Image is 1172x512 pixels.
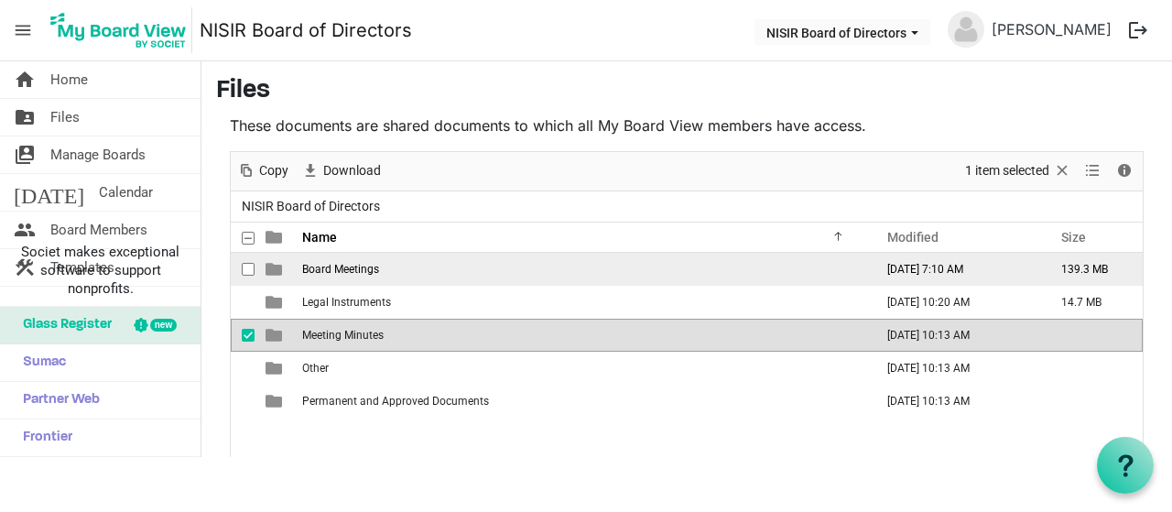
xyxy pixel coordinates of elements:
button: Selection [962,159,1075,182]
td: checkbox [231,253,255,286]
div: new [150,319,177,332]
td: is template cell column header Size [1042,385,1143,418]
span: Partner Web [14,382,100,419]
td: June 07, 2024 10:13 AM column header Modified [868,319,1042,352]
span: Files [50,99,80,136]
div: Details [1109,152,1140,191]
span: switch_account [14,136,36,173]
td: is template cell column header Size [1042,352,1143,385]
span: Download [321,159,383,182]
div: View [1078,152,1109,191]
span: Sumac [14,344,66,381]
div: Download [295,152,387,191]
span: Frontier [14,419,72,456]
div: Copy [231,152,295,191]
td: Board Meetings is template cell column header Name [297,253,868,286]
a: My Board View Logo [45,7,200,53]
img: no-profile-picture.svg [948,11,984,48]
td: is template cell column header type [255,319,297,352]
span: Name [302,230,337,245]
span: Societ makes exceptional software to support nonprofits. [8,243,192,298]
span: Board Meetings [302,263,379,276]
td: checkbox [231,352,255,385]
span: folder_shared [14,99,36,136]
span: Board Members [50,212,147,248]
span: Size [1061,230,1086,245]
td: checkbox [231,385,255,418]
span: Home [50,61,88,98]
td: September 19, 2025 7:10 AM column header Modified [868,253,1042,286]
td: Legal Instruments is template cell column header Name [297,286,868,319]
td: checkbox [231,319,255,352]
span: home [14,61,36,98]
td: June 07, 2024 10:13 AM column header Modified [868,352,1042,385]
a: NISIR Board of Directors [200,12,412,49]
span: Modified [887,230,939,245]
span: [DATE] [14,174,84,211]
button: Copy [234,159,292,182]
a: [PERSON_NAME] [984,11,1119,48]
td: is template cell column header type [255,286,297,319]
td: checkbox [231,286,255,319]
button: View dropdownbutton [1081,159,1103,182]
span: menu [5,13,40,48]
img: My Board View Logo [45,7,192,53]
td: is template cell column header type [255,385,297,418]
td: Other is template cell column header Name [297,352,868,385]
td: Permanent and Approved Documents is template cell column header Name [297,385,868,418]
span: Meeting Minutes [302,329,384,342]
span: Calendar [99,174,153,211]
button: logout [1119,11,1157,49]
button: NISIR Board of Directors dropdownbutton [754,19,930,45]
td: 14.7 MB is template cell column header Size [1042,286,1143,319]
td: is template cell column header type [255,253,297,286]
span: 1 item selected [963,159,1051,182]
span: NISIR Board of Directors [238,195,384,218]
td: is template cell column header Size [1042,319,1143,352]
td: Meeting Minutes is template cell column header Name [297,319,868,352]
td: 139.3 MB is template cell column header Size [1042,253,1143,286]
span: people [14,212,36,248]
span: Legal Instruments [302,296,391,309]
button: Details [1112,159,1137,182]
p: These documents are shared documents to which all My Board View members have access. [230,114,1144,136]
td: is template cell column header type [255,352,297,385]
span: Permanent and Approved Documents [302,395,489,408]
span: Manage Boards [50,136,146,173]
button: Download [298,159,385,182]
td: July 01, 2024 10:20 AM column header Modified [868,286,1042,319]
td: June 07, 2024 10:13 AM column header Modified [868,385,1042,418]
div: Clear selection [959,152,1078,191]
span: Glass Register [14,307,112,343]
span: Other [302,362,329,375]
h3: Files [216,76,1157,107]
span: Copy [257,159,290,182]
